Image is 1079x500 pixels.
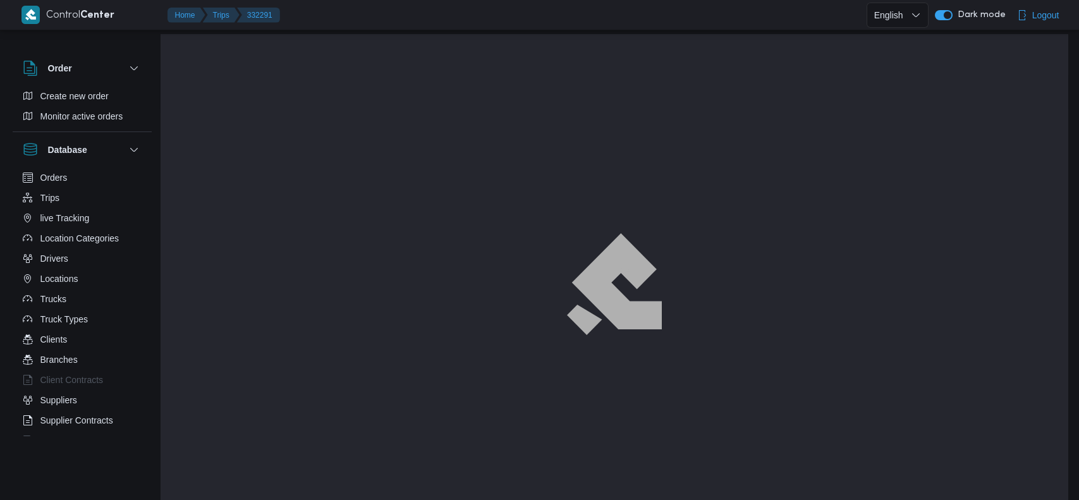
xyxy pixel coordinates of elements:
[18,86,147,106] button: Create new order
[40,190,60,205] span: Trips
[18,208,147,228] button: live Tracking
[237,8,280,23] button: 332291
[40,433,72,448] span: Devices
[168,8,205,23] button: Home
[203,8,240,23] button: Trips
[18,309,147,329] button: Truck Types
[48,142,87,157] h3: Database
[18,410,147,430] button: Supplier Contracts
[18,430,147,451] button: Devices
[1032,8,1059,23] span: Logout
[18,228,147,248] button: Location Categories
[23,61,142,76] button: Order
[40,312,88,327] span: Truck Types
[18,248,147,269] button: Drivers
[40,332,68,347] span: Clients
[18,350,147,370] button: Branches
[574,241,655,327] img: ILLA Logo
[13,86,152,131] div: Order
[40,231,119,246] span: Location Categories
[18,106,147,126] button: Monitor active orders
[40,88,109,104] span: Create new order
[23,142,142,157] button: Database
[40,109,123,124] span: Monitor active orders
[13,168,152,441] div: Database
[18,329,147,350] button: Clients
[18,370,147,390] button: Client Contracts
[21,6,40,24] img: X8yXhbKr1z7QwAAAABJRU5ErkJggg==
[40,271,78,286] span: Locations
[40,372,104,387] span: Client Contracts
[1012,3,1064,28] button: Logout
[40,291,66,307] span: Trucks
[18,289,147,309] button: Trucks
[18,188,147,208] button: Trips
[953,10,1006,20] span: Dark mode
[40,393,77,408] span: Suppliers
[18,390,147,410] button: Suppliers
[18,269,147,289] button: Locations
[48,61,72,76] h3: Order
[18,168,147,188] button: Orders
[40,210,90,226] span: live Tracking
[40,170,68,185] span: Orders
[40,352,78,367] span: Branches
[40,251,68,266] span: Drivers
[40,413,113,428] span: Supplier Contracts
[80,11,114,20] b: Center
